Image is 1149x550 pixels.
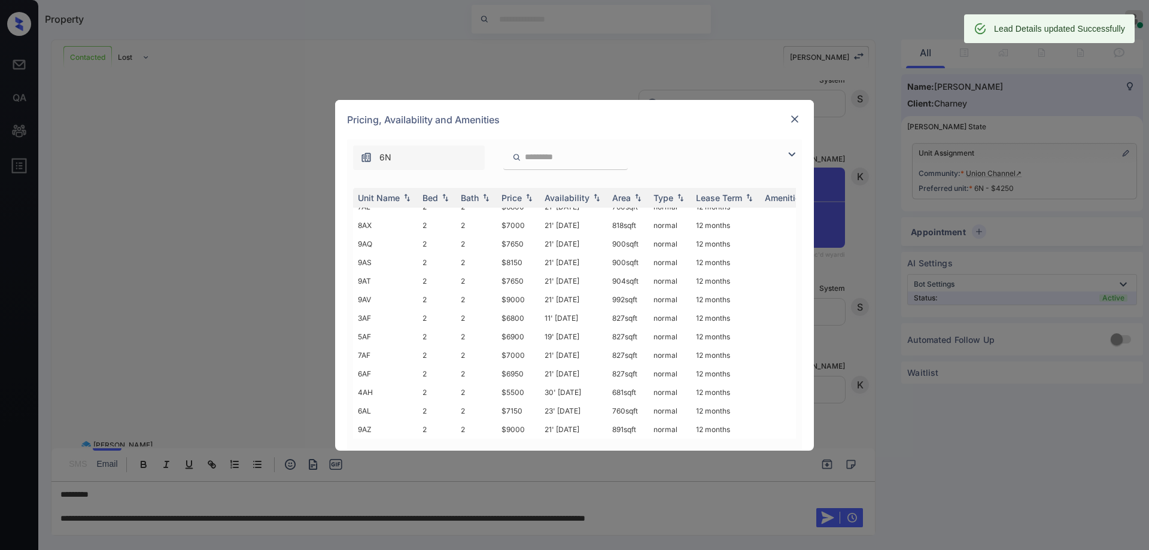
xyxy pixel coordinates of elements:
[456,364,497,383] td: 2
[632,193,644,202] img: sorting
[612,193,631,203] div: Area
[785,147,799,162] img: icon-zuma
[456,253,497,272] td: 2
[497,383,540,402] td: $5500
[649,253,691,272] td: normal
[353,272,418,290] td: 9AT
[540,309,607,327] td: 11' [DATE]
[497,364,540,383] td: $6950
[649,235,691,253] td: normal
[607,402,649,420] td: 760 sqft
[512,152,521,163] img: icon-zuma
[649,383,691,402] td: normal
[696,193,742,203] div: Lease Term
[691,383,760,402] td: 12 months
[456,383,497,402] td: 2
[456,327,497,346] td: 2
[456,216,497,235] td: 2
[540,216,607,235] td: 21' [DATE]
[353,309,418,327] td: 3AF
[649,346,691,364] td: normal
[456,402,497,420] td: 2
[994,18,1125,39] div: Lead Details updated Successfully
[591,193,603,202] img: sorting
[649,216,691,235] td: normal
[497,272,540,290] td: $7650
[691,346,760,364] td: 12 months
[540,420,607,439] td: 21' [DATE]
[353,290,418,309] td: 9AV
[480,193,492,202] img: sorting
[649,402,691,420] td: normal
[540,327,607,346] td: 19' [DATE]
[418,309,456,327] td: 2
[691,253,760,272] td: 12 months
[456,235,497,253] td: 2
[353,364,418,383] td: 6AF
[691,309,760,327] td: 12 months
[353,179,418,197] td: 6P
[418,346,456,364] td: 2
[353,402,418,420] td: 6AL
[649,420,691,439] td: normal
[360,151,372,163] img: icon-zuma
[743,193,755,202] img: sorting
[497,402,540,420] td: $7150
[691,402,760,420] td: 12 months
[607,272,649,290] td: 904 sqft
[439,193,451,202] img: sorting
[501,193,522,203] div: Price
[401,193,413,202] img: sorting
[607,290,649,309] td: 992 sqft
[456,272,497,290] td: 2
[456,290,497,309] td: 2
[456,346,497,364] td: 2
[456,420,497,439] td: 2
[649,272,691,290] td: normal
[545,193,589,203] div: Availability
[353,253,418,272] td: 9AS
[540,290,607,309] td: 21' [DATE]
[691,420,760,439] td: 12 months
[353,346,418,364] td: 7AF
[353,327,418,346] td: 5AF
[607,420,649,439] td: 891 sqft
[497,327,540,346] td: $6900
[418,383,456,402] td: 2
[497,420,540,439] td: $9000
[497,235,540,253] td: $7650
[607,327,649,346] td: 827 sqft
[607,253,649,272] td: 900 sqft
[335,100,814,139] div: Pricing, Availability and Amenities
[607,346,649,364] td: 827 sqft
[456,309,497,327] td: 2
[461,193,479,203] div: Bath
[497,346,540,364] td: $7000
[691,327,760,346] td: 12 months
[418,327,456,346] td: 2
[418,216,456,235] td: 2
[674,193,686,202] img: sorting
[540,253,607,272] td: 21' [DATE]
[691,216,760,235] td: 12 months
[765,193,805,203] div: Amenities
[497,309,540,327] td: $6800
[649,309,691,327] td: normal
[607,364,649,383] td: 827 sqft
[422,193,438,203] div: Bed
[497,253,540,272] td: $8150
[418,402,456,420] td: 2
[540,235,607,253] td: 21' [DATE]
[379,151,391,164] span: 6N
[497,216,540,235] td: $7000
[691,364,760,383] td: 12 months
[607,309,649,327] td: 827 sqft
[691,235,760,253] td: 12 months
[540,402,607,420] td: 23' [DATE]
[649,327,691,346] td: normal
[540,272,607,290] td: 21' [DATE]
[649,364,691,383] td: normal
[358,193,400,203] div: Unit Name
[418,290,456,309] td: 2
[540,383,607,402] td: 30' [DATE]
